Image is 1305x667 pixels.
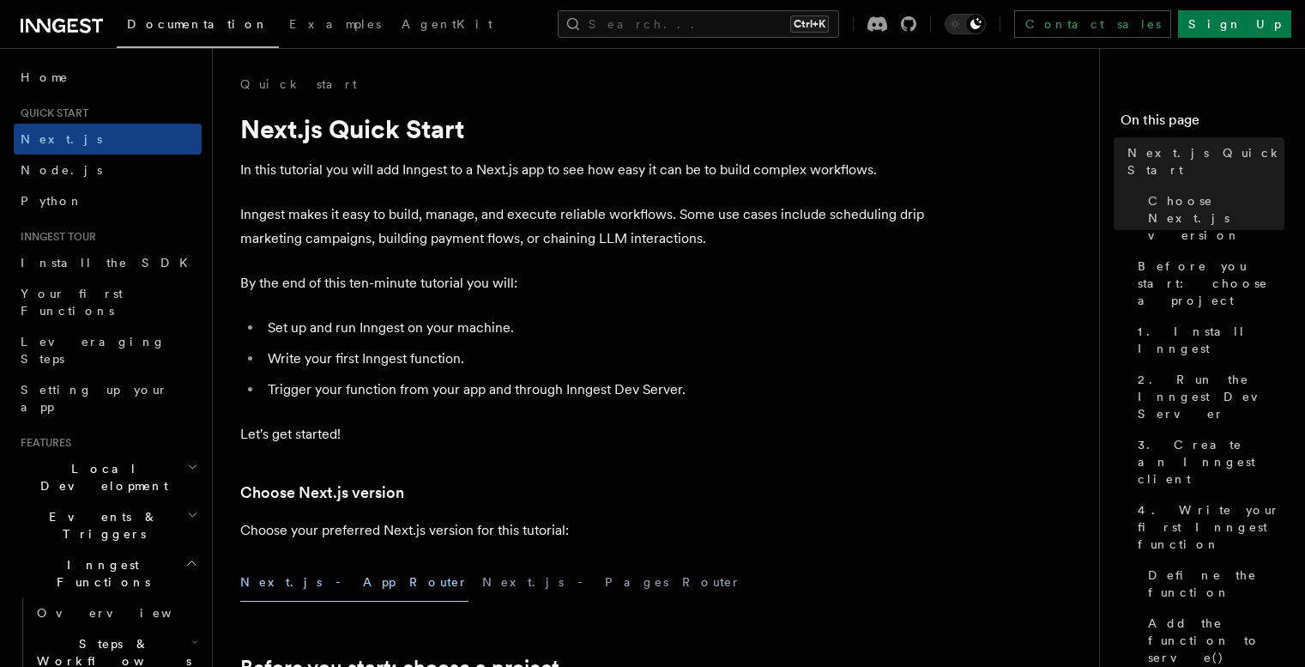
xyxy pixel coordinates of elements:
[1138,323,1284,357] span: 1. Install Inngest
[14,326,202,374] a: Leveraging Steps
[21,383,168,414] span: Setting up your app
[240,203,927,251] p: Inngest makes it easy to build, manage, and execute reliable workflows. Some use cases include sc...
[1131,494,1284,560] a: 4. Write your first Inngest function
[1141,185,1284,251] a: Choose Next.js version
[21,335,166,366] span: Leveraging Steps
[482,563,741,602] button: Next.js - Pages Router
[1131,316,1284,364] a: 1. Install Inngest
[14,185,202,216] a: Python
[14,247,202,278] a: Install the SDK
[127,17,269,31] span: Documentation
[14,124,202,155] a: Next.js
[1148,192,1284,244] span: Choose Next.js version
[1138,258,1284,309] span: Before you start: choose a project
[558,10,839,38] button: Search...Ctrl+K
[21,287,123,318] span: Your first Functions
[790,15,829,33] kbd: Ctrl+K
[240,113,927,144] h1: Next.js Quick Start
[1138,501,1284,553] span: 4. Write your first Inngest function
[21,69,69,86] span: Home
[391,5,503,46] a: AgentKit
[21,132,102,146] span: Next.js
[1178,10,1291,38] a: Sign Up
[263,316,927,340] li: Set up and run Inngest on your machine.
[1127,144,1284,179] span: Next.js Quick Start
[14,556,185,591] span: Inngest Functions
[1148,567,1284,601] span: Define the function
[1141,560,1284,608] a: Define the function
[21,163,102,177] span: Node.js
[263,378,927,402] li: Trigger your function from your app and through Inngest Dev Server.
[30,597,202,628] a: Overview
[14,106,88,120] span: Quick start
[14,453,202,501] button: Local Development
[1138,436,1284,488] span: 3. Create an Inngest client
[1131,251,1284,316] a: Before you start: choose a project
[14,436,71,450] span: Features
[240,518,927,543] p: Choose your preferred Next.js version for this tutorial:
[14,62,202,93] a: Home
[14,508,187,543] span: Events & Triggers
[1121,137,1284,185] a: Next.js Quick Start
[240,422,927,446] p: Let's get started!
[289,17,381,31] span: Examples
[14,460,187,494] span: Local Development
[240,271,927,295] p: By the end of this ten-minute tutorial you will:
[14,549,202,597] button: Inngest Functions
[1131,429,1284,494] a: 3. Create an Inngest client
[1014,10,1171,38] a: Contact sales
[240,481,404,505] a: Choose Next.js version
[37,606,214,620] span: Overview
[402,17,492,31] span: AgentKit
[945,14,986,34] button: Toggle dark mode
[21,194,83,208] span: Python
[21,256,198,270] span: Install the SDK
[14,278,202,326] a: Your first Functions
[240,563,468,602] button: Next.js - App Router
[14,501,202,549] button: Events & Triggers
[263,347,927,371] li: Write your first Inngest function.
[14,155,202,185] a: Node.js
[1138,371,1284,422] span: 2. Run the Inngest Dev Server
[240,158,927,182] p: In this tutorial you will add Inngest to a Next.js app to see how easy it can be to build complex...
[279,5,391,46] a: Examples
[1121,110,1284,137] h4: On this page
[1131,364,1284,429] a: 2. Run the Inngest Dev Server
[14,230,96,244] span: Inngest tour
[117,5,279,48] a: Documentation
[1148,615,1284,666] span: Add the function to serve()
[240,76,357,93] a: Quick start
[14,374,202,422] a: Setting up your app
